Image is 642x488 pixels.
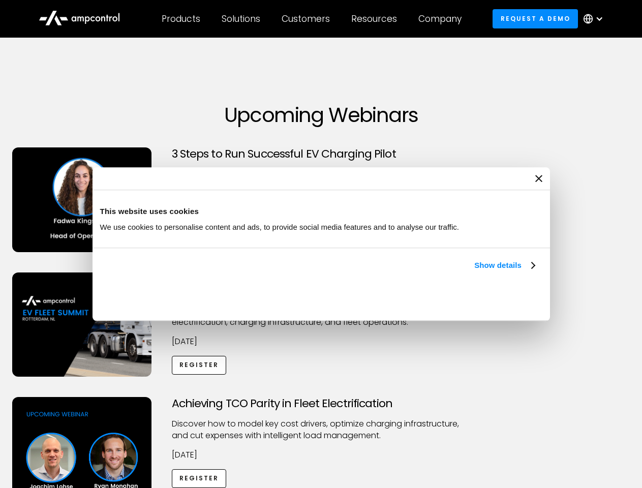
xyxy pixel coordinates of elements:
[222,13,260,24] div: Solutions
[172,449,471,461] p: [DATE]
[351,13,397,24] div: Resources
[100,223,460,231] span: We use cookies to personalise content and ads, to provide social media features and to analyse ou...
[172,147,471,161] h3: 3 Steps to Run Successful EV Charging Pilot
[172,418,471,441] p: Discover how to model key cost drivers, optimize charging infrastructure, and cut expenses with i...
[474,259,534,271] a: Show details
[535,175,542,182] button: Close banner
[162,13,200,24] div: Products
[392,283,538,313] button: Okay
[418,13,462,24] div: Company
[282,13,330,24] div: Customers
[172,397,471,410] h3: Achieving TCO Parity in Fleet Electrification
[12,103,630,127] h1: Upcoming Webinars
[172,469,227,488] a: Register
[172,336,471,347] p: [DATE]
[100,205,542,218] div: This website uses cookies
[493,9,578,28] a: Request a demo
[172,356,227,375] a: Register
